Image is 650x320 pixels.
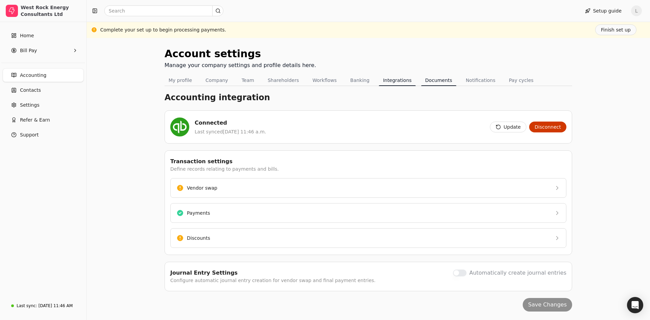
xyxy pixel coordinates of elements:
[165,75,196,86] button: My profile
[379,75,415,86] button: Integrations
[17,303,37,309] div: Last sync:
[469,269,566,277] label: Automatically create journal entries
[165,75,572,86] nav: Tabs
[346,75,374,86] button: Banking
[490,122,527,132] button: Update
[187,210,210,217] div: Payments
[3,113,84,127] button: Refer & Earn
[38,303,72,309] div: [DATE] 11:46 AM
[627,297,643,313] div: Open Intercom Messenger
[170,166,566,173] div: Define records relating to payments and bills.
[170,277,375,284] div: Configure automatic journal entry creation for vendor swap and final payment entries.
[165,46,316,61] div: Account settings
[3,300,84,312] a: Last sync:[DATE] 11:46 AM
[170,203,566,223] button: Payments
[20,131,39,138] span: Support
[170,228,566,248] button: Discounts
[453,270,467,276] button: Automatically create journal entries
[264,75,303,86] button: Shareholders
[201,75,232,86] button: Company
[100,26,226,34] div: Complete your set up to begin processing payments.
[421,75,456,86] button: Documents
[165,61,316,69] div: Manage your company settings and profile details here.
[20,102,39,109] span: Settings
[462,75,500,86] button: Notifications
[3,68,84,82] a: Accounting
[308,75,341,86] button: Workflows
[187,185,217,192] div: Vendor swap
[238,75,258,86] button: Team
[3,29,84,42] a: Home
[20,116,50,124] span: Refer & Earn
[580,5,627,16] button: Setup guide
[595,24,636,35] button: Finish set up
[195,128,484,135] div: Last synced [DATE] 11:46 a.m.
[3,44,84,57] button: Bill Pay
[20,87,41,94] span: Contacts
[631,5,642,16] button: L
[104,5,223,16] input: Search
[20,32,34,39] span: Home
[21,4,81,18] div: West Rock Energy Consultants Ltd
[20,47,37,54] span: Bill Pay
[187,235,210,242] div: Discounts
[3,128,84,142] button: Support
[195,119,484,127] div: Connected
[529,122,566,132] button: Disconnect
[3,83,84,97] a: Contacts
[505,75,538,86] button: Pay cycles
[20,72,46,79] span: Accounting
[170,157,566,166] div: Transaction settings
[170,178,566,198] button: Vendor swap
[165,91,270,104] h1: Accounting integration
[170,269,375,277] div: Journal Entry Settings
[3,98,84,112] a: Settings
